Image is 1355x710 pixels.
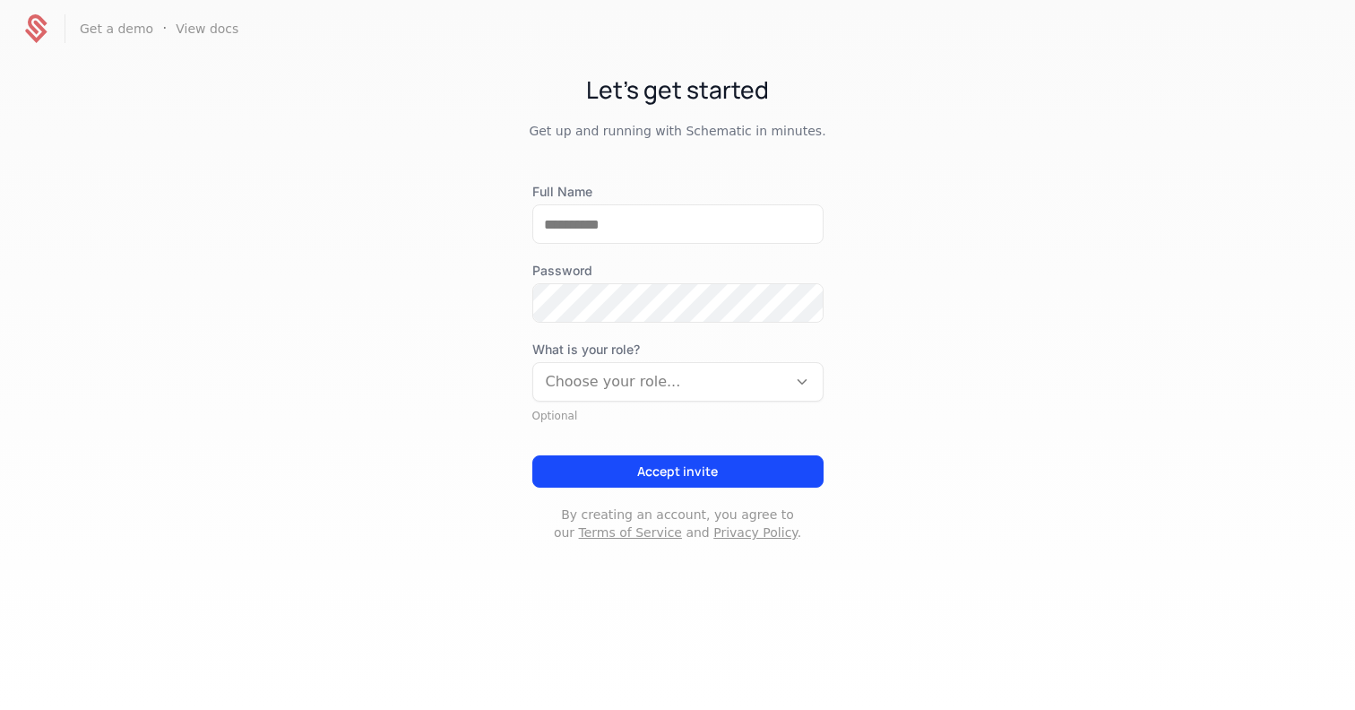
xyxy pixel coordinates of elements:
[532,506,824,541] p: By creating an account, you agree to our and .
[532,341,824,359] span: What is your role?
[713,525,797,540] a: Privacy Policy
[532,409,824,423] div: Optional
[532,183,824,201] label: Full Name
[176,20,238,38] a: View docs
[162,18,167,39] span: ·
[532,262,824,280] label: Password
[532,455,824,488] button: Accept invite
[579,525,682,540] a: Terms of Service
[80,20,153,38] a: Get a demo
